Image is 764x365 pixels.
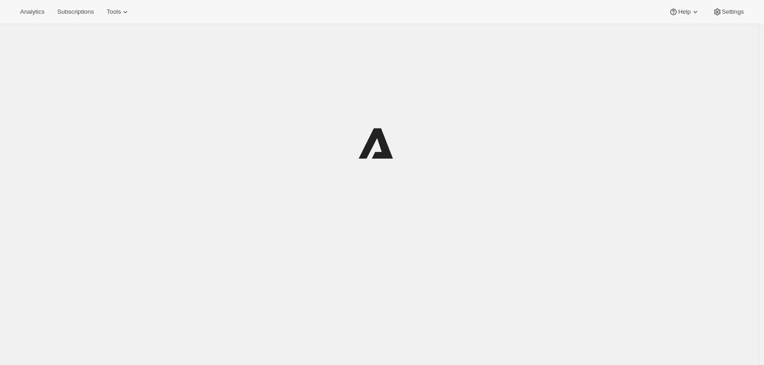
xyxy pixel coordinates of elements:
[707,5,749,18] button: Settings
[722,8,744,16] span: Settings
[107,8,121,16] span: Tools
[57,8,94,16] span: Subscriptions
[15,5,50,18] button: Analytics
[663,5,705,18] button: Help
[20,8,44,16] span: Analytics
[101,5,135,18] button: Tools
[52,5,99,18] button: Subscriptions
[678,8,690,16] span: Help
